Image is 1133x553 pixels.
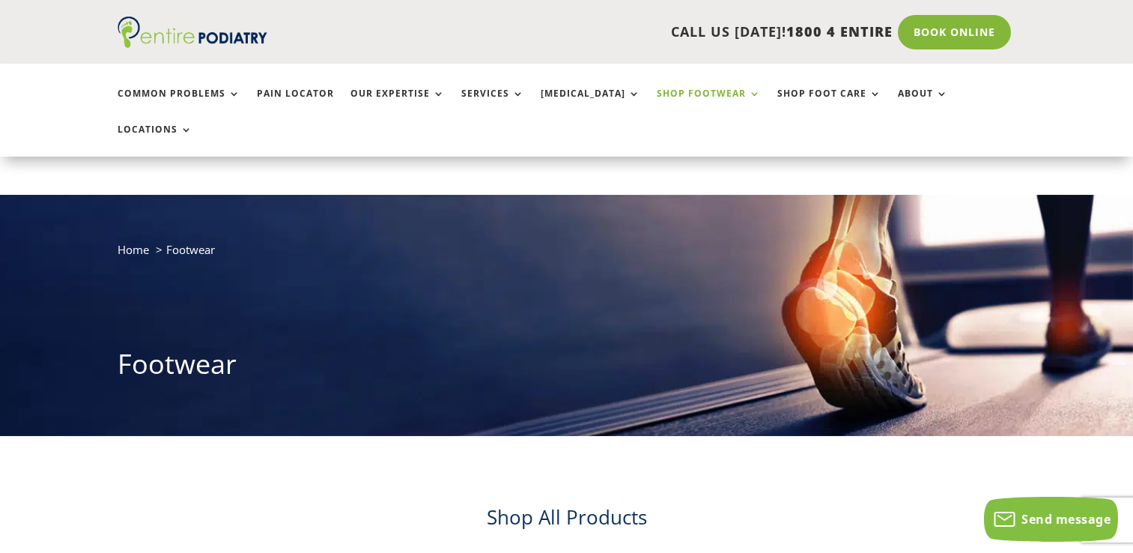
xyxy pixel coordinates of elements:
a: Locations [118,124,192,157]
a: Entire Podiatry [118,36,267,51]
span: 1800 4 ENTIRE [786,22,893,40]
img: logo (1) [118,16,267,48]
span: Send message [1021,511,1111,528]
a: Book Online [898,15,1011,49]
a: About [898,88,948,121]
a: Pain Locator [257,88,334,121]
h1: Footwear [118,345,1016,390]
a: Home [118,242,149,257]
p: CALL US [DATE]! [325,22,893,42]
button: Send message [984,497,1118,542]
a: Services [461,88,524,121]
h2: Shop All Products [118,504,1016,538]
a: [MEDICAL_DATA] [541,88,640,121]
a: Shop Footwear [657,88,761,121]
a: Common Problems [118,88,240,121]
a: Shop Foot Care [777,88,881,121]
span: Footwear [166,242,215,257]
nav: breadcrumb [118,240,1016,271]
a: Our Expertise [350,88,445,121]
